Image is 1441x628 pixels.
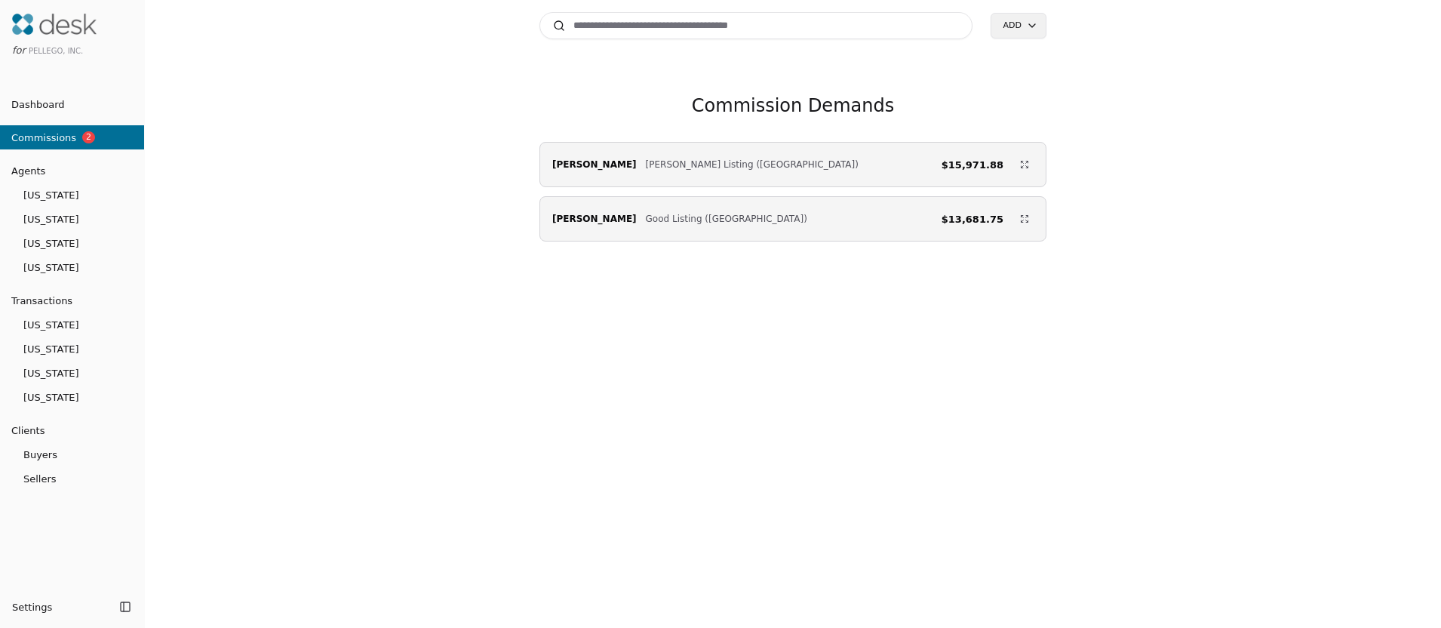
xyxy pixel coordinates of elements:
img: Desk [12,14,97,35]
span: $13,681.75 [942,211,1003,227]
span: Settings [12,599,52,615]
span: 2 [82,131,95,143]
span: [PERSON_NAME] Listing ([GEOGRAPHIC_DATA]) [646,157,859,172]
span: Good Listing ([GEOGRAPHIC_DATA]) [646,211,807,226]
button: Settings [6,595,115,619]
h2: Commission Demands [692,94,894,118]
span: $15,971.88 [942,157,1003,173]
span: Pellego, Inc. [29,47,83,55]
span: for [12,45,26,56]
button: Add [991,13,1046,38]
span: [PERSON_NAME] [552,157,637,172]
span: [PERSON_NAME] [552,211,637,226]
